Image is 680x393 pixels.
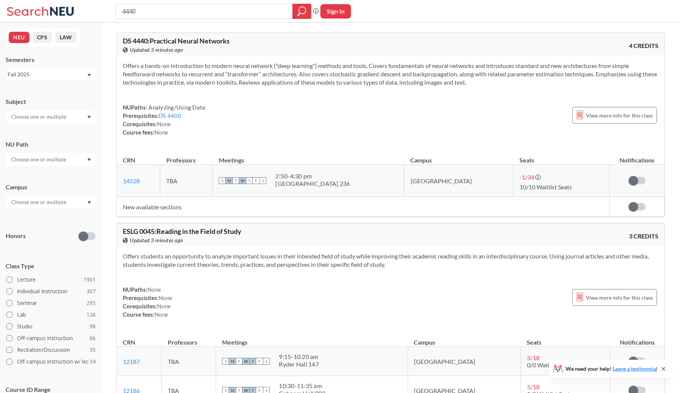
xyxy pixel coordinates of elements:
[404,165,513,197] td: [GEOGRAPHIC_DATA]
[527,354,539,361] span: 5 / 18
[229,358,236,365] span: M
[87,311,96,319] span: 126
[130,46,183,54] span: Updated 3 minutes ago
[6,286,96,296] label: Individual Instruction
[155,311,168,318] span: None
[586,111,653,120] span: View more info for this class
[213,149,404,165] th: Meetings
[155,129,168,136] span: None
[253,177,260,184] span: F
[162,347,216,376] td: TBA
[6,183,96,191] div: Campus
[263,358,270,365] span: S
[8,112,71,121] input: Choose one or multiple
[162,331,216,347] th: Professors
[629,232,658,240] span: 3 CREDITS
[6,310,96,320] label: Lab
[123,227,241,235] span: ESLG 0045 : Reading in the Field of Study
[160,165,213,197] td: TBA
[87,287,96,296] span: 307
[8,70,87,79] div: Fall 2025
[408,347,521,376] td: [GEOGRAPHIC_DATA]
[6,56,96,64] div: Semesters
[90,346,96,354] span: 35
[6,357,96,367] label: Off-campus instruction w/ lec
[527,361,573,368] span: 0/0 Waitlist Seats
[87,201,91,204] svg: Dropdown arrow
[157,303,171,309] span: None
[320,4,351,19] button: Sign In
[586,293,653,302] span: View more info for this class
[121,5,287,18] input: Class, professor, course number, "phrase"
[566,366,657,371] span: We need your help!
[629,42,658,50] span: 4 CREDITS
[226,177,232,184] span: M
[519,183,572,190] span: 10/10 Waitlist Seats
[279,361,319,368] div: Ryder Hall 147
[157,121,171,127] span: None
[55,32,77,43] button: LAW
[610,331,665,347] th: Notifications
[275,172,350,180] div: 2:50 - 4:30 pm
[279,353,319,361] div: 9:15 - 10:20 am
[159,294,172,301] span: None
[83,275,96,284] span: 1901
[236,358,243,365] span: T
[130,236,183,244] span: Updated 3 minutes ago
[6,322,96,331] label: Studio
[9,32,29,43] button: NEU
[6,153,96,166] div: Dropdown arrow
[159,112,181,119] a: DS 4400
[6,68,96,80] div: Fall 2025Dropdown arrow
[279,382,325,390] div: 10:30 - 11:35 am
[216,331,408,347] th: Meetings
[8,198,71,207] input: Choose one or multiple
[6,196,96,209] div: Dropdown arrow
[519,173,534,181] span: -1 / 34
[87,158,91,161] svg: Dropdown arrow
[6,275,96,285] label: Lecture
[256,358,263,365] span: F
[260,177,266,184] span: S
[123,358,140,365] a: 12187
[246,177,253,184] span: T
[123,62,658,87] section: Offers a hands-on introduction to modern neural network ("deep learning") methods and tools. Cove...
[6,110,96,123] div: Dropdown arrow
[117,197,610,217] td: New available sections
[6,345,96,355] label: Recitation/Discussion
[404,149,513,165] th: Campus
[123,103,205,136] div: NUPaths: Prerequisites: Corequisites: Course fees:
[90,357,96,366] span: 34
[123,285,172,319] div: NUPaths: Prerequisites: Corequisites: Course fees:
[613,365,657,372] a: Leave a testimonial
[90,334,96,342] span: 66
[243,358,249,365] span: W
[275,180,350,187] div: [GEOGRAPHIC_DATA] 236
[527,383,539,390] span: 5 / 18
[147,286,161,293] span: None
[123,177,140,184] a: 14528
[6,97,96,106] div: Subject
[297,6,306,17] svg: magnifying glass
[8,155,71,164] input: Choose one or multiple
[513,149,610,165] th: Seats
[6,232,26,240] p: Honors
[123,252,658,269] section: Offers students an opportunity to analyze important issues in their intended field of study while...
[6,298,96,308] label: Seminar
[6,262,96,270] span: Class Type
[222,358,229,365] span: S
[87,74,91,77] svg: Dropdown arrow
[160,149,213,165] th: Professors
[6,333,96,343] label: Off-campus instruction
[6,140,96,149] div: NU Path
[147,104,205,111] span: Analyzing/Using Data
[521,331,610,347] th: Seats
[408,331,521,347] th: Campus
[87,116,91,119] svg: Dropdown arrow
[123,37,230,45] span: DS 4440 : Practical Neural Networks
[32,32,52,43] button: CPS
[292,4,311,19] div: magnifying glass
[610,149,665,165] th: Notifications
[87,299,96,307] span: 295
[232,177,239,184] span: T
